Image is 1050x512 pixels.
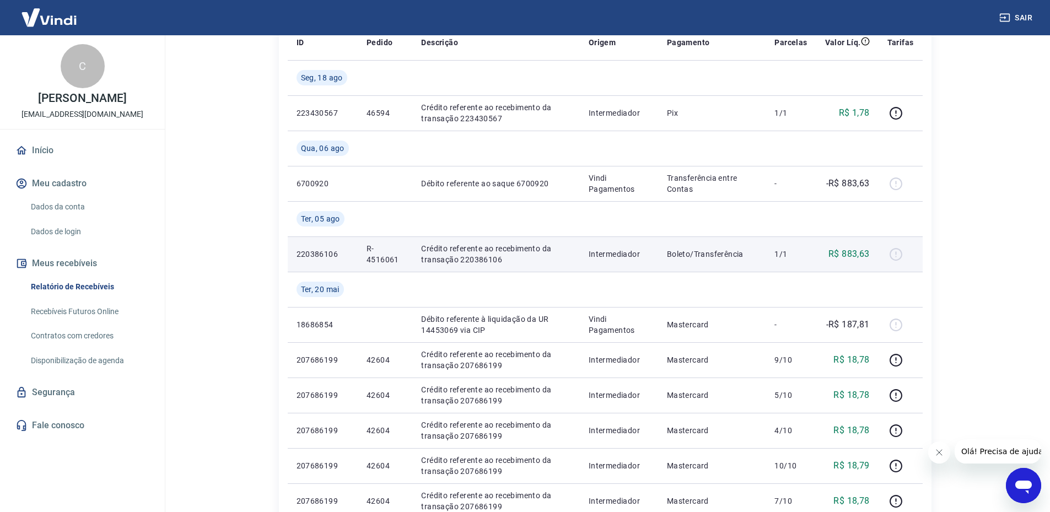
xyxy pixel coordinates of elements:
[589,249,649,260] p: Intermediador
[667,319,757,330] p: Mastercard
[589,390,649,401] p: Intermediador
[297,495,349,506] p: 207686199
[421,384,570,406] p: Crédito referente ao recebimento da transação 207686199
[297,107,349,118] p: 223430567
[367,107,403,118] p: 46594
[367,37,392,48] p: Pedido
[774,249,807,260] p: 1/1
[13,171,152,196] button: Meu cadastro
[13,251,152,276] button: Meus recebíveis
[774,107,807,118] p: 1/1
[955,439,1041,464] iframe: Mensagem da empresa
[13,1,85,34] img: Vindi
[367,425,403,436] p: 42604
[297,390,349,401] p: 207686199
[13,380,152,405] a: Segurança
[667,173,757,195] p: Transferência entre Contas
[26,220,152,243] a: Dados de login
[774,390,807,401] p: 5/10
[589,425,649,436] p: Intermediador
[928,441,950,464] iframe: Fechar mensagem
[774,425,807,436] p: 4/10
[589,107,649,118] p: Intermediador
[26,196,152,218] a: Dados da conta
[301,284,340,295] span: Ter, 20 mai
[421,37,458,48] p: Descrição
[589,173,649,195] p: Vindi Pagamentos
[774,460,807,471] p: 10/10
[774,37,807,48] p: Parcelas
[421,102,570,124] p: Crédito referente ao recebimento da transação 223430567
[367,390,403,401] p: 42604
[367,243,403,265] p: R-4516061
[421,419,570,441] p: Crédito referente ao recebimento da transação 207686199
[774,319,807,330] p: -
[1006,468,1041,503] iframe: Botão para abrir a janela de mensagens
[833,424,869,437] p: R$ 18,78
[833,494,869,508] p: R$ 18,78
[38,93,126,104] p: [PERSON_NAME]
[421,314,570,336] p: Débito referente à liquidação da UR 14453069 via CIP
[667,354,757,365] p: Mastercard
[421,455,570,477] p: Crédito referente ao recebimento da transação 207686199
[421,243,570,265] p: Crédito referente ao recebimento da transação 220386106
[301,72,343,83] span: Seg, 18 ago
[774,178,807,189] p: -
[833,459,869,472] p: R$ 18,79
[297,178,349,189] p: 6700920
[667,425,757,436] p: Mastercard
[825,37,861,48] p: Valor Líq.
[26,300,152,323] a: Recebíveis Futuros Online
[297,354,349,365] p: 207686199
[589,495,649,506] p: Intermediador
[833,389,869,402] p: R$ 18,78
[833,353,869,367] p: R$ 18,78
[297,425,349,436] p: 207686199
[667,460,757,471] p: Mastercard
[297,460,349,471] p: 207686199
[667,107,757,118] p: Pix
[26,349,152,372] a: Disponibilização de agenda
[367,354,403,365] p: 42604
[826,318,870,331] p: -R$ 187,81
[7,8,93,17] span: Olá! Precisa de ajuda?
[21,109,143,120] p: [EMAIL_ADDRESS][DOMAIN_NAME]
[997,8,1037,28] button: Sair
[421,178,570,189] p: Débito referente ao saque 6700920
[421,349,570,371] p: Crédito referente ao recebimento da transação 207686199
[297,37,304,48] p: ID
[297,249,349,260] p: 220386106
[839,106,870,120] p: R$ 1,78
[297,319,349,330] p: 18686854
[667,495,757,506] p: Mastercard
[667,390,757,401] p: Mastercard
[667,249,757,260] p: Boleto/Transferência
[13,413,152,438] a: Fale conosco
[667,37,710,48] p: Pagamento
[61,44,105,88] div: C
[589,37,616,48] p: Origem
[828,247,870,261] p: R$ 883,63
[774,354,807,365] p: 9/10
[26,325,152,347] a: Contratos com credores
[774,495,807,506] p: 7/10
[301,213,340,224] span: Ter, 05 ago
[887,37,914,48] p: Tarifas
[367,495,403,506] p: 42604
[301,143,344,154] span: Qua, 06 ago
[826,177,870,190] p: -R$ 883,63
[589,314,649,336] p: Vindi Pagamentos
[13,138,152,163] a: Início
[589,354,649,365] p: Intermediador
[421,490,570,512] p: Crédito referente ao recebimento da transação 207686199
[26,276,152,298] a: Relatório de Recebíveis
[589,460,649,471] p: Intermediador
[367,460,403,471] p: 42604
